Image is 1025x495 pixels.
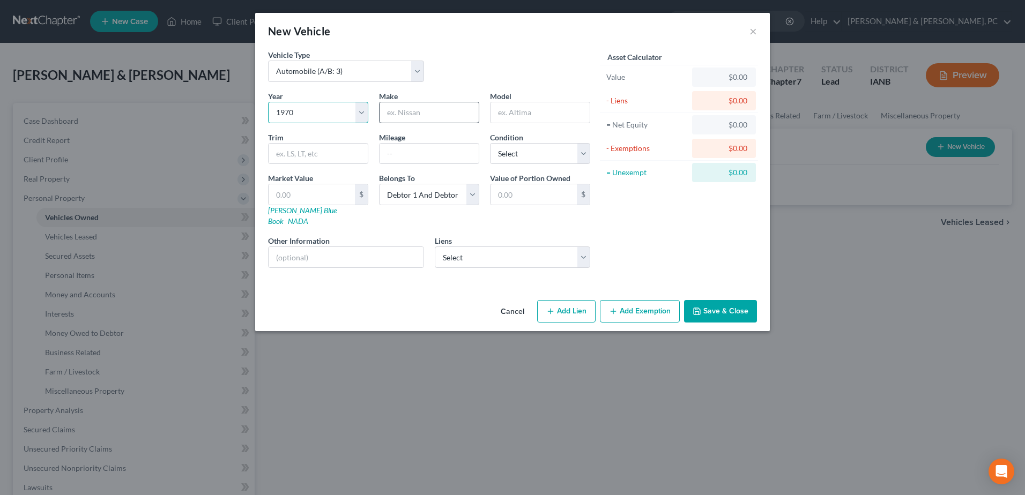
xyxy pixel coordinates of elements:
[606,95,687,106] div: - Liens
[606,143,687,154] div: - Exemptions
[606,119,687,130] div: = Net Equity
[379,132,405,143] label: Mileage
[268,206,337,226] a: [PERSON_NAME] Blue Book
[269,184,355,205] input: 0.00
[749,25,757,37] button: ×
[268,235,330,246] label: Other Information
[606,72,687,82] div: Value
[701,72,747,82] div: $0.00
[268,24,330,39] div: New Vehicle
[577,184,590,205] div: $
[492,301,533,322] button: Cancel
[269,247,424,267] input: (optional)
[380,102,479,123] input: ex. Nissan
[435,235,452,246] label: Liens
[269,144,368,164] input: ex. LS, LT, etc
[989,459,1014,484] div: Open Intercom Messenger
[600,300,680,322] button: Add Exemption
[701,143,747,154] div: $0.00
[607,51,662,63] label: Asset Calculator
[701,119,747,130] div: $0.00
[684,300,757,322] button: Save & Close
[268,172,313,184] label: Market Value
[491,184,577,205] input: 0.00
[490,172,570,184] label: Value of Portion Owned
[701,95,747,106] div: $0.00
[355,184,368,205] div: $
[380,144,479,164] input: --
[268,91,283,102] label: Year
[379,92,398,101] span: Make
[537,300,596,322] button: Add Lien
[490,91,511,102] label: Model
[288,216,308,226] a: NADA
[606,167,687,178] div: = Unexempt
[268,132,284,143] label: Trim
[379,174,415,183] span: Belongs To
[701,167,747,178] div: $0.00
[490,132,523,143] label: Condition
[491,102,590,123] input: ex. Altima
[268,49,310,61] label: Vehicle Type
